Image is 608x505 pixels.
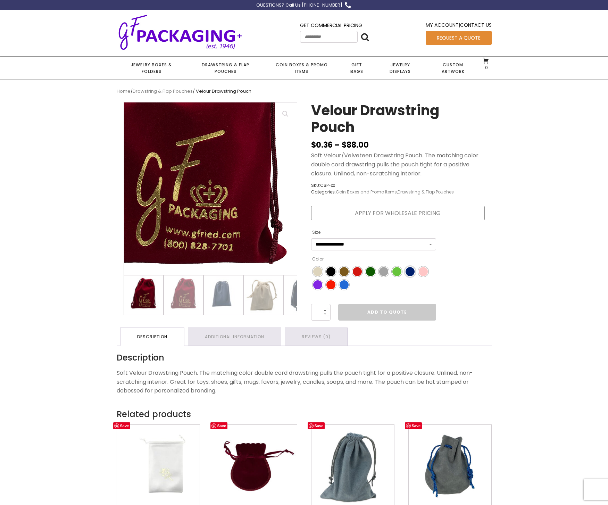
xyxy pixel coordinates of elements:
a: Save [113,422,131,429]
ul: Color [311,265,436,291]
li: Kelly Green [392,266,402,277]
span: Categories: , [311,189,454,195]
a: Coin Boxes & Promo Items [264,57,339,80]
a: 0 [482,57,489,70]
span: SKU: [311,182,454,189]
img: Medium size beige velour bag. [244,275,283,315]
li: Purple [313,280,323,290]
label: Size [312,227,320,238]
h2: Related products [117,408,492,421]
a: Drawstring & Flap Pouches [398,189,454,195]
a: Jewelry Displays [375,57,426,80]
a: Reviews (0) [285,328,347,346]
li: Brown [339,266,349,277]
bdi: 0.36 [311,140,333,150]
h1: Velour Drawstring Pouch [311,102,485,139]
a: Home [117,88,131,94]
a: Save [210,422,228,429]
img: GF Packaging + - Established 1946 [117,13,244,51]
h2: Description [117,353,492,363]
div: | [426,21,492,31]
div: QUESTIONS? Call Us [PHONE_NUMBER] [256,2,342,9]
li: Beige [313,266,323,277]
a: Custom Artwork [426,57,480,80]
span: 0 [483,65,488,71]
a: Coin Boxes and Promo Items [336,189,397,195]
a: Save [405,422,422,429]
a: Jewelry Boxes & Folders [117,57,186,80]
img: Small Navy Blue velour drawstring pouch. [284,275,323,315]
img: Medium size velvet burgundy drawstring pouch with gold foil logo. [124,275,163,315]
a: Add to Quote [338,304,436,321]
li: Navy Blue [405,266,415,277]
a: Request a Quote [426,31,492,45]
a: View full-screen image gallery [279,108,292,120]
li: Black [326,266,336,277]
a: Get Commercial Pricing [300,22,362,29]
a: Drawstring & Flap Pouches [133,88,193,94]
a: Save [308,422,325,429]
label: Color [312,254,324,265]
span: – [334,140,340,150]
input: Product quantity [311,304,331,321]
li: Grey [378,266,389,277]
span: CSP-xx [320,182,335,188]
bdi: 88.00 [342,140,369,150]
p: Soft Velour Drawstring Pouch. The matching color double cord drawstring pulls the pouch tight for... [117,369,492,395]
li: Green [365,266,376,277]
a: Additional information [188,328,281,346]
img: Medium size Navy Blue velour drawstring bag. [204,275,243,315]
a: Gift Bags [339,57,375,80]
span: $ [311,140,316,150]
a: Contact Us [460,22,492,28]
li: Pink [418,266,428,277]
li: Royal Blue [339,280,349,290]
img: Medium size velvet burgundy drawstring pouch with gold foil logo. [164,275,203,315]
li: Red [326,280,336,290]
a: Description [120,328,184,346]
nav: Breadcrumb [117,88,492,95]
a: Apply for Wholesale Pricing [311,206,485,221]
p: Soft Velour/Velveteen Drawstring Pouch. The matching color double cord drawstring pulls the pouch... [311,151,485,178]
li: Burgundy [352,266,363,277]
a: Drawstring & Flap Pouches [186,57,264,80]
span: $ [342,140,347,150]
a: My Account [426,22,459,28]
